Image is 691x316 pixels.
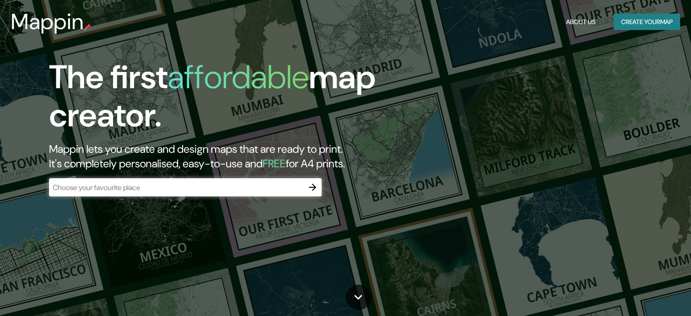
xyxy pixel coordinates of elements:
button: About Us [562,14,599,30]
iframe: Help widget launcher [610,281,681,306]
h1: The first map creator. [49,58,395,142]
h1: affordable [168,56,309,98]
h3: Mappin [11,9,84,35]
button: Create yourmap [614,14,680,30]
input: Choose your favourite place [49,182,303,193]
img: mappin-pin [84,24,91,31]
h2: Mappin lets you create and design maps that are ready to print. It's completely personalised, eas... [49,142,395,171]
h5: FREE [263,156,286,171]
